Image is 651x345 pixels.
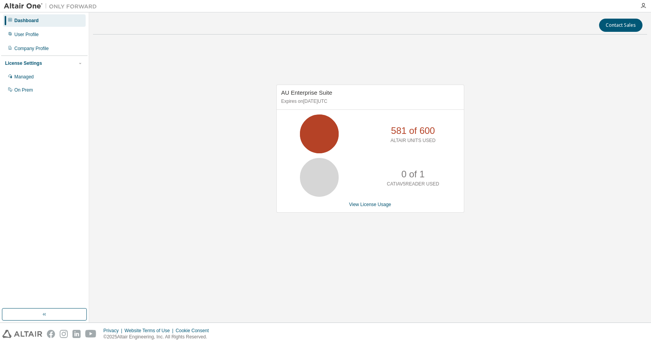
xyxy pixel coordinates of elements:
p: CATIAV5READER USED [387,181,439,187]
p: ALTAIR UNITS USED [391,137,436,144]
div: On Prem [14,87,33,93]
div: Cookie Consent [176,328,213,334]
p: © 2025 Altair Engineering, Inc. All Rights Reserved. [103,334,214,340]
img: Altair One [4,2,101,10]
img: linkedin.svg [72,330,81,338]
p: 581 of 600 [391,124,435,137]
img: youtube.svg [85,330,96,338]
div: Privacy [103,328,124,334]
button: Contact Sales [599,19,642,32]
a: View License Usage [349,202,391,207]
div: Managed [14,74,34,80]
p: 0 of 1 [401,168,425,181]
div: Website Terms of Use [124,328,176,334]
div: Dashboard [14,17,39,24]
img: altair_logo.svg [2,330,42,338]
p: Expires on [DATE] UTC [281,98,457,105]
div: License Settings [5,60,42,66]
div: User Profile [14,31,39,38]
img: instagram.svg [60,330,68,338]
span: AU Enterprise Suite [281,89,332,96]
img: facebook.svg [47,330,55,338]
div: Company Profile [14,45,49,52]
